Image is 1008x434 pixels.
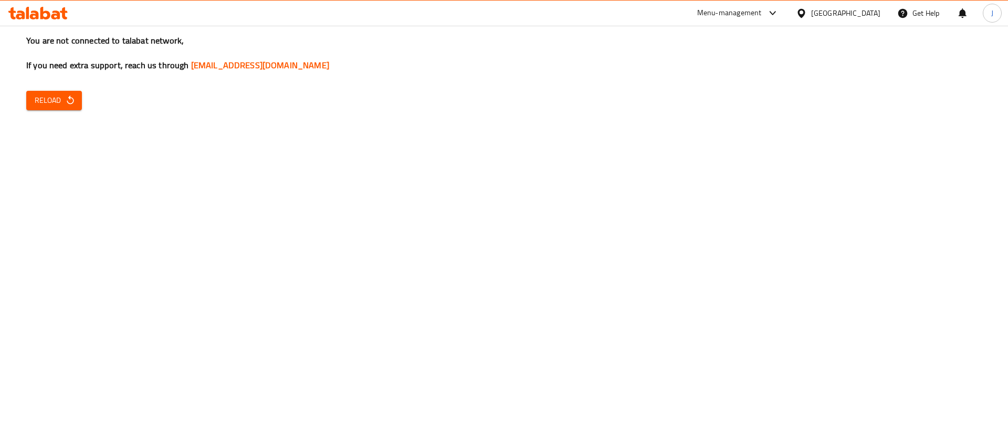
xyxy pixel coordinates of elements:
span: Reload [35,94,73,107]
h3: You are not connected to talabat network, If you need extra support, reach us through [26,35,982,71]
div: Menu-management [697,7,762,19]
button: Reload [26,91,82,110]
div: [GEOGRAPHIC_DATA] [811,7,880,19]
a: [EMAIL_ADDRESS][DOMAIN_NAME] [191,57,329,73]
span: J [991,7,993,19]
